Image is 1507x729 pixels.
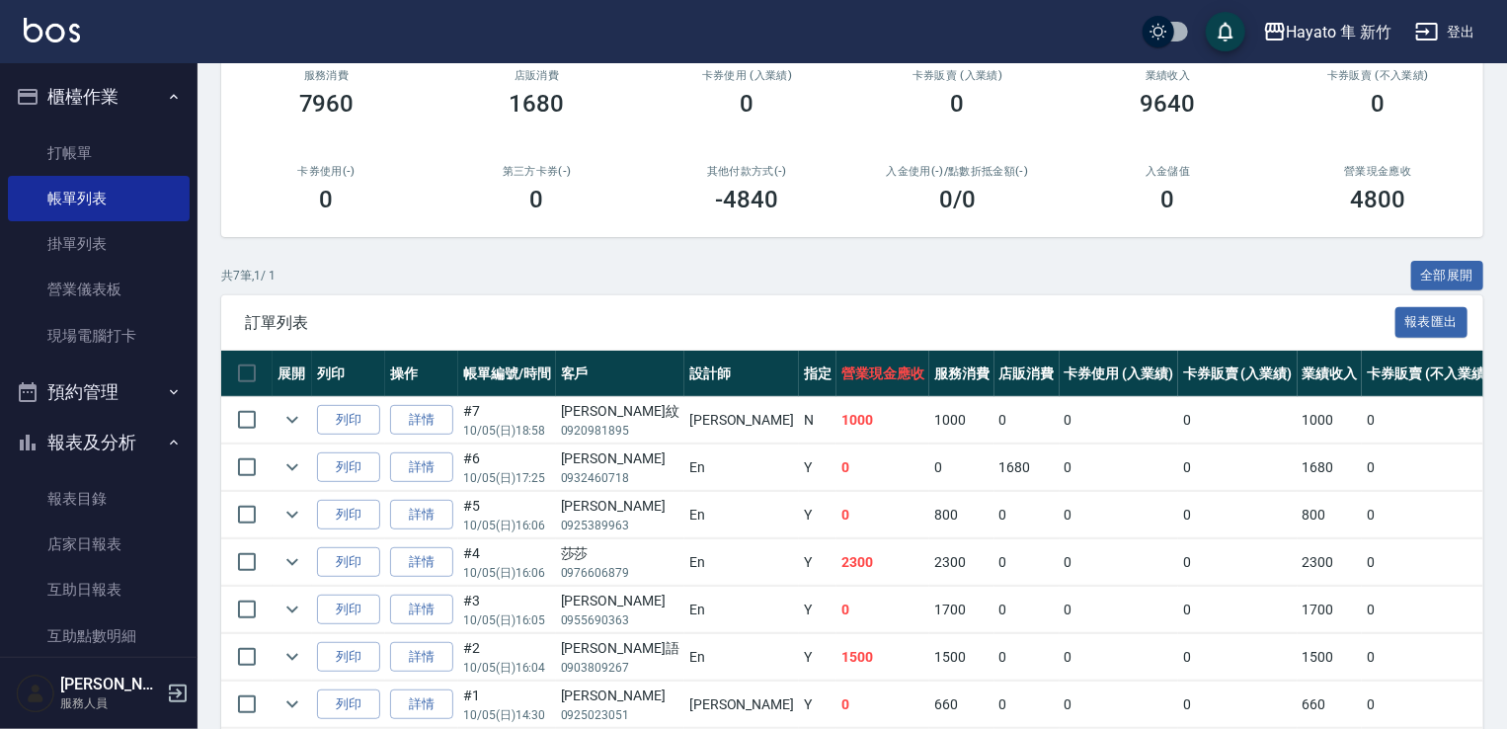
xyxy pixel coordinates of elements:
[684,492,799,538] td: En
[8,522,190,567] a: 店家日報表
[1178,682,1298,728] td: 0
[799,682,836,728] td: Y
[1060,587,1179,633] td: 0
[1395,307,1468,338] button: 報表匯出
[684,445,799,491] td: En
[8,613,190,659] a: 互助點數明細
[1298,634,1363,681] td: 1500
[836,397,929,444] td: 1000
[1362,351,1494,397] th: 卡券販賣 (不入業績)
[994,634,1060,681] td: 0
[1362,634,1494,681] td: 0
[994,539,1060,586] td: 0
[561,422,679,440] p: 0920981895
[463,611,551,629] p: 10/05 (日) 16:05
[799,445,836,491] td: Y
[1060,397,1179,444] td: 0
[684,397,799,444] td: [PERSON_NAME]
[836,539,929,586] td: 2300
[1086,165,1249,178] h2: 入金儲值
[1411,261,1484,291] button: 全部展開
[1178,539,1298,586] td: 0
[1298,587,1363,633] td: 1700
[463,469,551,487] p: 10/05 (日) 17:25
[1298,397,1363,444] td: 1000
[245,313,1395,333] span: 訂單列表
[666,165,829,178] h2: 其他付款方式(-)
[939,186,976,213] h3: 0 /0
[799,351,836,397] th: 指定
[390,405,453,436] a: 詳情
[458,682,556,728] td: #1
[1372,90,1386,118] h3: 0
[1297,165,1460,178] h2: 營業現金應收
[390,452,453,483] a: 詳情
[799,634,836,681] td: Y
[8,313,190,359] a: 現場電腦打卡
[929,351,994,397] th: 服務消費
[799,397,836,444] td: N
[994,587,1060,633] td: 0
[458,539,556,586] td: #4
[1161,186,1175,213] h3: 0
[929,539,994,586] td: 2300
[1060,445,1179,491] td: 0
[458,587,556,633] td: #3
[24,18,80,42] img: Logo
[1206,12,1245,51] button: save
[390,500,453,530] a: 詳情
[317,689,380,720] button: 列印
[390,547,453,578] a: 詳情
[1060,492,1179,538] td: 0
[1298,682,1363,728] td: 660
[463,706,551,724] p: 10/05 (日) 14:30
[741,90,754,118] h3: 0
[929,682,994,728] td: 660
[561,496,679,517] div: [PERSON_NAME]
[278,405,307,435] button: expand row
[390,642,453,673] a: 詳情
[317,405,380,436] button: 列印
[561,517,679,534] p: 0925389963
[1362,539,1494,586] td: 0
[1178,492,1298,538] td: 0
[994,682,1060,728] td: 0
[561,706,679,724] p: 0925023051
[561,448,679,469] div: [PERSON_NAME]
[1141,90,1196,118] h3: 9640
[510,90,565,118] h3: 1680
[1060,539,1179,586] td: 0
[1362,492,1494,538] td: 0
[836,587,929,633] td: 0
[1287,20,1391,44] div: Hayato 隼 新竹
[463,517,551,534] p: 10/05 (日) 16:06
[876,69,1039,82] h2: 卡券販賣 (入業績)
[390,689,453,720] a: 詳情
[312,351,385,397] th: 列印
[994,492,1060,538] td: 0
[994,351,1060,397] th: 店販消費
[8,417,190,468] button: 報表及分析
[929,397,994,444] td: 1000
[273,351,312,397] th: 展開
[836,682,929,728] td: 0
[929,634,994,681] td: 1500
[929,492,994,538] td: 800
[876,165,1039,178] h2: 入金使用(-) /點數折抵金額(-)
[458,634,556,681] td: #2
[929,587,994,633] td: 1700
[317,547,380,578] button: 列印
[1255,12,1399,52] button: Hayato 隼 新竹
[684,634,799,681] td: En
[561,469,679,487] p: 0932460718
[994,445,1060,491] td: 1680
[385,351,458,397] th: 操作
[245,165,408,178] h2: 卡券使用(-)
[556,351,684,397] th: 客戶
[16,674,55,713] img: Person
[836,492,929,538] td: 0
[278,642,307,672] button: expand row
[1297,69,1460,82] h2: 卡券販賣 (不入業績)
[929,445,994,491] td: 0
[317,500,380,530] button: 列印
